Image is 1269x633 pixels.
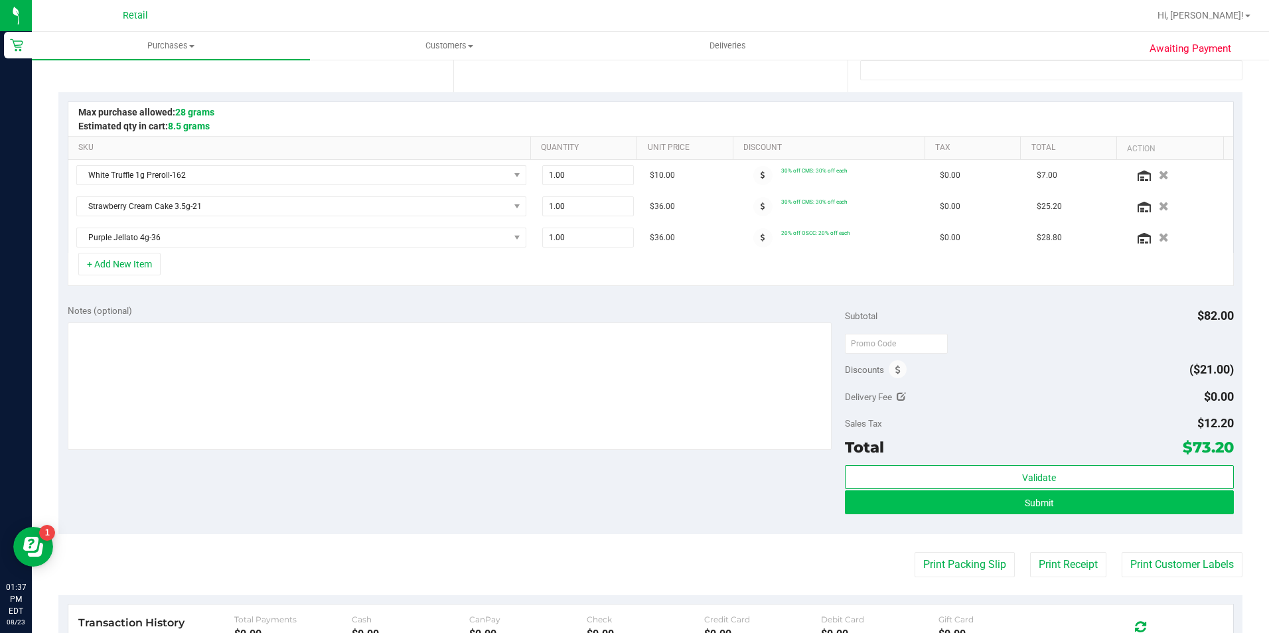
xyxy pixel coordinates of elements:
[1022,472,1056,483] span: Validate
[1157,10,1244,21] span: Hi, [PERSON_NAME]!
[650,232,675,244] span: $36.00
[77,228,509,247] span: Purple Jellato 4g-36
[78,107,214,117] span: Max purchase allowed:
[76,228,526,247] span: NO DATA FOUND
[940,169,960,182] span: $0.00
[234,614,352,624] div: Total Payments
[123,10,148,21] span: Retail
[940,200,960,213] span: $0.00
[650,169,675,182] span: $10.00
[845,418,882,429] span: Sales Tax
[781,167,847,174] span: 30% off CMS: 30% off each
[650,200,675,213] span: $36.00
[1189,362,1234,376] span: ($21.00)
[39,525,55,541] iframe: Resource center unread badge
[1030,552,1106,577] button: Print Receipt
[1031,143,1112,153] a: Total
[543,197,633,216] input: 1.00
[938,614,1056,624] div: Gift Card
[32,32,310,60] a: Purchases
[1037,169,1057,182] span: $7.00
[352,614,469,624] div: Cash
[10,38,23,52] inline-svg: Retail
[897,392,906,401] i: Edit Delivery Fee
[6,581,26,617] p: 01:37 PM EDT
[821,614,938,624] div: Debit Card
[310,32,588,60] a: Customers
[1122,552,1242,577] button: Print Customer Labels
[935,143,1015,153] a: Tax
[1037,232,1062,244] span: $28.80
[781,198,847,205] span: 30% off CMS: 30% off each
[32,40,310,52] span: Purchases
[6,617,26,627] p: 08/23
[845,391,892,402] span: Delivery Fee
[543,166,633,184] input: 1.00
[1197,309,1234,322] span: $82.00
[845,438,884,457] span: Total
[78,253,161,275] button: + Add New Item
[1150,41,1231,56] span: Awaiting Payment
[175,107,214,117] span: 28 grams
[13,527,53,567] iframe: Resource center
[704,614,822,624] div: Credit Card
[587,614,704,624] div: Check
[68,305,132,316] span: Notes (optional)
[76,165,526,185] span: NO DATA FOUND
[692,40,764,52] span: Deliveries
[648,143,728,153] a: Unit Price
[77,166,509,184] span: White Truffle 1g Preroll-162
[845,465,1234,489] button: Validate
[168,121,210,131] span: 8.5 grams
[543,228,633,247] input: 1.00
[589,32,867,60] a: Deliveries
[845,358,884,382] span: Discounts
[76,196,526,216] span: NO DATA FOUND
[1116,137,1223,161] th: Action
[1025,498,1054,508] span: Submit
[781,230,850,236] span: 20% off OSCC: 20% off each
[1183,438,1234,457] span: $73.20
[940,232,960,244] span: $0.00
[743,143,919,153] a: Discount
[77,197,509,216] span: Strawberry Cream Cake 3.5g-21
[541,143,632,153] a: Quantity
[845,490,1234,514] button: Submit
[915,552,1015,577] button: Print Packing Slip
[1204,389,1234,403] span: $0.00
[1037,200,1062,213] span: $25.20
[1197,416,1234,430] span: $12.20
[311,40,587,52] span: Customers
[845,311,877,321] span: Subtotal
[845,334,948,354] input: Promo Code
[78,121,210,131] span: Estimated qty in cart:
[469,614,587,624] div: CanPay
[78,143,525,153] a: SKU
